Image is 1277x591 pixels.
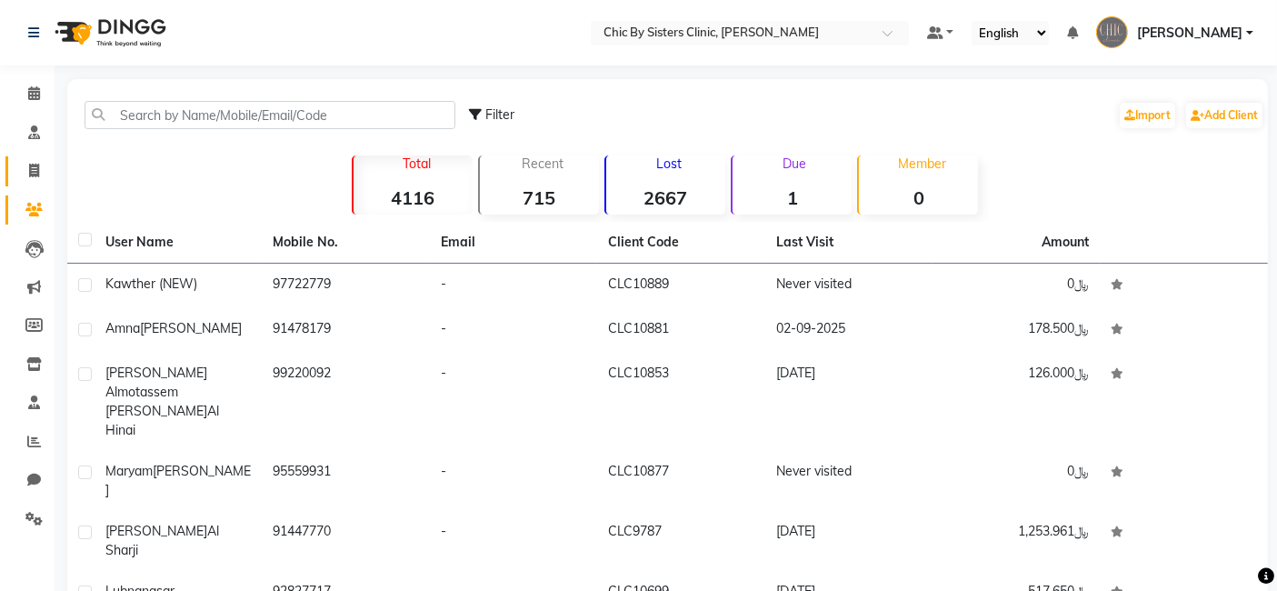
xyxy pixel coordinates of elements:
input: Search by Name/Mobile/Email/Code [85,101,455,129]
p: Lost [614,155,725,172]
td: [DATE] [765,511,933,571]
strong: 4116 [354,186,473,209]
td: ﷼126.000 [933,353,1100,451]
strong: 715 [480,186,599,209]
td: Never visited [765,451,933,511]
td: CLC9787 [597,511,764,571]
span: Amna [105,320,140,336]
td: Never visited [765,264,933,308]
td: ﷼178.500 [933,308,1100,353]
td: 95559931 [262,451,429,511]
th: Client Code [597,222,764,264]
th: Last Visit [765,222,933,264]
td: CLC10889 [597,264,764,308]
th: User Name [95,222,262,264]
span: Filter [485,106,514,123]
a: Add Client [1186,103,1262,128]
td: 02-09-2025 [765,308,933,353]
p: Total [361,155,473,172]
td: CLC10853 [597,353,764,451]
td: - [430,264,597,308]
span: Kawther (NEW) [105,275,197,292]
td: 91478179 [262,308,429,353]
th: Email [430,222,597,264]
td: [DATE] [765,353,933,451]
td: ﷼0 [933,264,1100,308]
td: 91447770 [262,511,429,571]
span: [PERSON_NAME] [105,523,207,539]
span: [PERSON_NAME] [140,320,242,336]
img: logo [46,7,171,58]
td: - [430,511,597,571]
span: Maryam [105,463,153,479]
strong: 2667 [606,186,725,209]
td: - [430,353,597,451]
span: [PERSON_NAME] [1137,24,1242,43]
th: Mobile No. [262,222,429,264]
strong: 1 [733,186,852,209]
img: EILISH FOX [1096,16,1128,48]
th: Amount [1032,222,1101,263]
p: Due [736,155,852,172]
td: CLC10877 [597,451,764,511]
td: 99220092 [262,353,429,451]
span: [PERSON_NAME] [105,463,251,498]
td: - [430,308,597,353]
td: 97722779 [262,264,429,308]
span: [PERSON_NAME] almotassem [PERSON_NAME] [105,365,207,419]
td: CLC10881 [597,308,764,353]
td: - [430,451,597,511]
a: Import [1120,103,1175,128]
p: Member [866,155,978,172]
td: ﷼0 [933,451,1100,511]
p: Recent [487,155,599,172]
td: ﷼1,253.961 [933,511,1100,571]
strong: 0 [859,186,978,209]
